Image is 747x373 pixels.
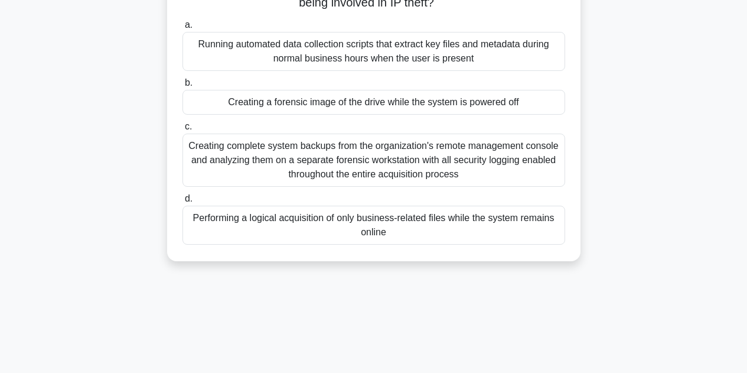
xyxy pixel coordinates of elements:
[185,121,192,131] span: c.
[182,90,565,115] div: Creating a forensic image of the drive while the system is powered off
[185,20,193,30] span: a.
[182,32,565,71] div: Running automated data collection scripts that extract key files and metadata during normal busin...
[182,134,565,187] div: Creating complete system backups from the organization's remote management console and analyzing ...
[185,193,193,203] span: d.
[185,77,193,87] span: b.
[182,206,565,245] div: Performing a logical acquisition of only business-related files while the system remains online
